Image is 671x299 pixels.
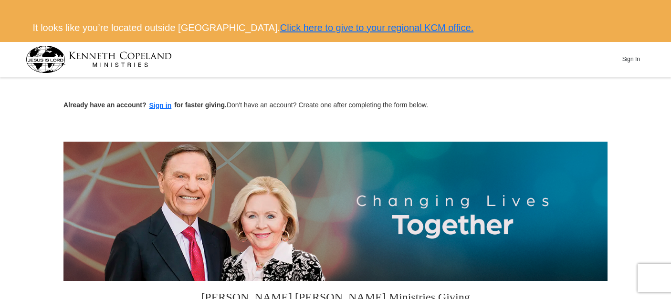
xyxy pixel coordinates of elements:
a: Click here to give to your regional KCM office. [280,22,473,33]
button: Sign In [617,52,645,67]
p: Don't have an account? Create one after completing the form below. [63,100,608,111]
div: It looks like you’re located outside [GEOGRAPHIC_DATA]. [26,14,646,42]
img: kcm-header-logo.svg [26,46,172,73]
button: Sign in [147,100,175,111]
strong: Already have an account? for faster giving. [63,101,227,109]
